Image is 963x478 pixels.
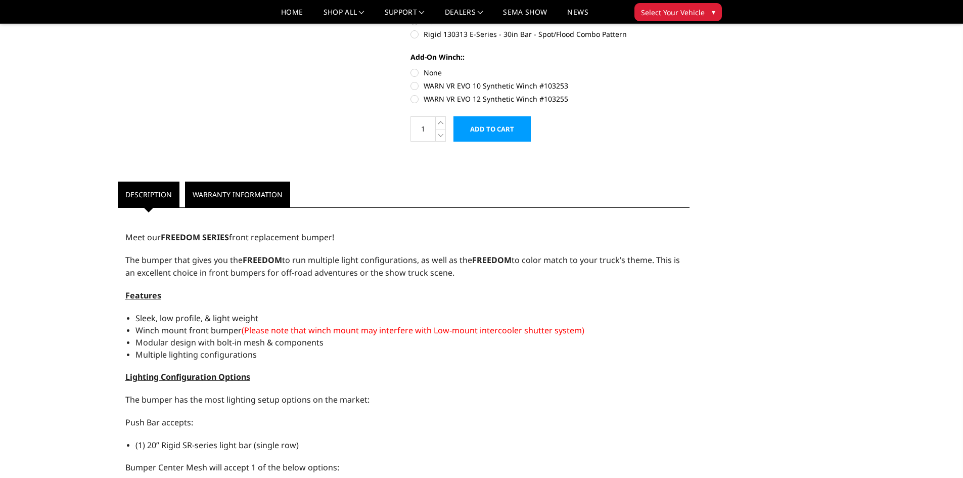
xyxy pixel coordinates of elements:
span: Features [125,290,161,301]
a: Dealers [445,9,483,23]
span: Please note that winch mount may interfere with Low-mount intercooler shutter system) [244,325,584,336]
label: Add-On Winch:: [410,52,690,62]
span: Lighting Configuration Options [125,371,250,382]
strong: FREEDOM [243,254,282,266]
a: News [567,9,588,23]
span: The bumper has the most lighting setup options on the market: [125,394,370,405]
span: (1) 20” Rigid SR-series light bar (single row) [135,440,299,451]
a: Support [385,9,425,23]
span: Meet our front replacement bumper! [125,232,334,243]
a: shop all [324,9,364,23]
button: Select Your Vehicle [634,3,722,21]
span: Select Your Vehicle [641,7,705,18]
span: Winch mount front bumper [135,325,584,336]
span: The bumper that gives you the to run multiple light configurations, as well as the to color match... [125,254,680,278]
span: Multiple lighting configurations [135,349,257,360]
a: Home [281,9,303,23]
a: Warranty Information [185,182,290,207]
a: SEMA Show [503,9,547,23]
span: Sleek, low profile, & light weight [135,313,258,324]
strong: FREEDOM SERIES [161,232,229,243]
input: Add to Cart [453,116,531,142]
label: WARN VR EVO 10 Synthetic Winch #103253 [410,80,690,91]
label: Rigid 130313 E-Series - 30in Bar - Spot/Flood Combo Pattern [410,29,690,39]
label: None [410,67,690,78]
span: Modular design with bolt-in mesh & components [135,337,324,348]
a: Description [118,182,179,207]
span: Bumper Center Mesh will accept 1 of the below options: [125,462,339,473]
label: WARN VR EVO 12 Synthetic Winch #103255 [410,94,690,104]
span: ( [242,325,244,336]
span: Push Bar accepts: [125,417,193,428]
span: ▾ [712,7,715,17]
strong: FREEDOM [472,254,512,266]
